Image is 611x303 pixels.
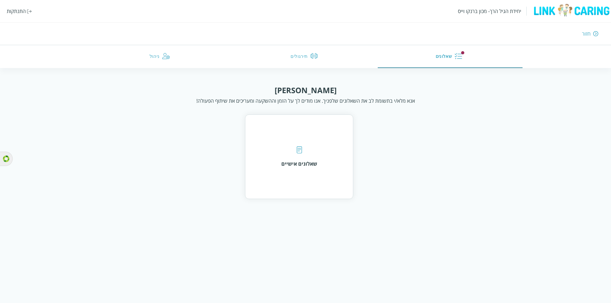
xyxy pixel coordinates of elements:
[88,45,233,68] button: ניהול
[532,3,611,17] img: logo
[297,146,302,154] img: שאלונים אישיים
[27,9,32,13] img: התנתקות
[275,85,337,95] div: [PERSON_NAME]
[281,160,317,167] div: שאלונים אישיים
[458,8,521,15] div: יחידת הגיל הרך- מכון ברנקו וייס
[593,31,598,37] img: חזור
[378,45,522,68] button: שאלונים
[310,52,318,60] img: תירגולים
[582,30,591,37] div: חזור
[454,52,462,60] img: שאלונים
[7,8,26,15] div: התנתקות
[233,45,378,68] button: תירגולים
[162,52,170,60] img: ניהול
[196,97,415,104] div: אנא מלא/י בתשומת לב את השאלונים שלפניך. אנו מודים לך על הזמן וההשקעה ומעריכים את שיתוף הפעולה!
